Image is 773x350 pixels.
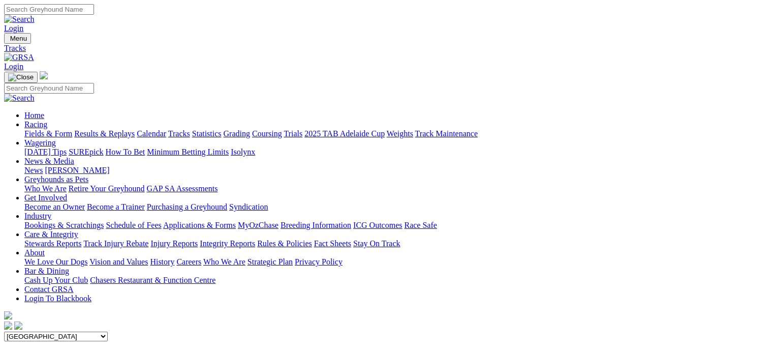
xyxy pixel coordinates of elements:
a: How To Bet [106,148,145,156]
a: Get Involved [24,193,67,202]
a: Greyhounds as Pets [24,175,88,184]
a: Injury Reports [150,239,198,248]
a: Privacy Policy [295,257,343,266]
div: Greyhounds as Pets [24,184,769,193]
a: Fields & Form [24,129,72,138]
div: Care & Integrity [24,239,769,248]
a: Login [4,24,23,33]
a: Schedule of Fees [106,221,161,229]
a: Statistics [192,129,222,138]
a: News [24,166,43,174]
a: Strategic Plan [248,257,293,266]
a: Stay On Track [353,239,400,248]
a: 2025 TAB Adelaide Cup [304,129,385,138]
a: Careers [176,257,201,266]
div: Industry [24,221,769,230]
a: Who We Are [24,184,67,193]
a: Coursing [252,129,282,138]
a: Login To Blackbook [24,294,91,303]
a: Industry [24,212,51,220]
a: About [24,248,45,257]
a: Purchasing a Greyhound [147,202,227,211]
a: Become an Owner [24,202,85,211]
a: Tracks [168,129,190,138]
a: [DATE] Tips [24,148,67,156]
a: SUREpick [69,148,103,156]
span: Menu [10,35,27,42]
a: Weights [387,129,413,138]
a: Home [24,111,44,120]
a: Chasers Restaurant & Function Centre [90,276,215,284]
img: Search [4,15,35,24]
a: Rules & Policies [257,239,312,248]
a: Login [4,62,23,71]
a: Become a Trainer [87,202,145,211]
a: Applications & Forms [163,221,236,229]
a: News & Media [24,157,74,165]
a: Who We Are [203,257,245,266]
a: Contact GRSA [24,285,73,294]
a: Syndication [229,202,268,211]
a: Wagering [24,138,56,147]
button: Toggle navigation [4,72,38,83]
a: Vision and Values [89,257,148,266]
input: Search [4,83,94,94]
img: twitter.svg [14,322,22,330]
a: [PERSON_NAME] [45,166,109,174]
a: GAP SA Assessments [147,184,218,193]
div: Get Involved [24,202,769,212]
a: Trials [284,129,302,138]
a: Calendar [137,129,166,138]
a: Bar & Dining [24,267,69,275]
a: Track Injury Rebate [83,239,148,248]
div: News & Media [24,166,769,175]
a: Bookings & Scratchings [24,221,104,229]
a: Integrity Reports [200,239,255,248]
img: Close [8,73,34,81]
a: Race Safe [404,221,437,229]
a: Isolynx [231,148,255,156]
a: History [150,257,174,266]
img: facebook.svg [4,322,12,330]
a: Care & Integrity [24,230,78,239]
a: Grading [224,129,250,138]
div: Wagering [24,148,769,157]
a: We Love Our Dogs [24,257,87,266]
a: Cash Up Your Club [24,276,88,284]
img: logo-grsa-white.png [40,71,48,79]
a: Fact Sheets [314,239,351,248]
div: Bar & Dining [24,276,769,285]
div: About [24,257,769,267]
div: Racing [24,129,769,138]
a: Racing [24,120,47,129]
img: logo-grsa-white.png [4,311,12,319]
a: Tracks [4,44,769,53]
a: Results & Replays [74,129,135,138]
img: Search [4,94,35,103]
a: MyOzChase [238,221,279,229]
a: Track Maintenance [415,129,478,138]
a: ICG Outcomes [353,221,402,229]
a: Breeding Information [281,221,351,229]
a: Retire Your Greyhound [69,184,145,193]
button: Toggle navigation [4,33,31,44]
img: GRSA [4,53,34,62]
a: Minimum Betting Limits [147,148,229,156]
input: Search [4,4,94,15]
a: Stewards Reports [24,239,81,248]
